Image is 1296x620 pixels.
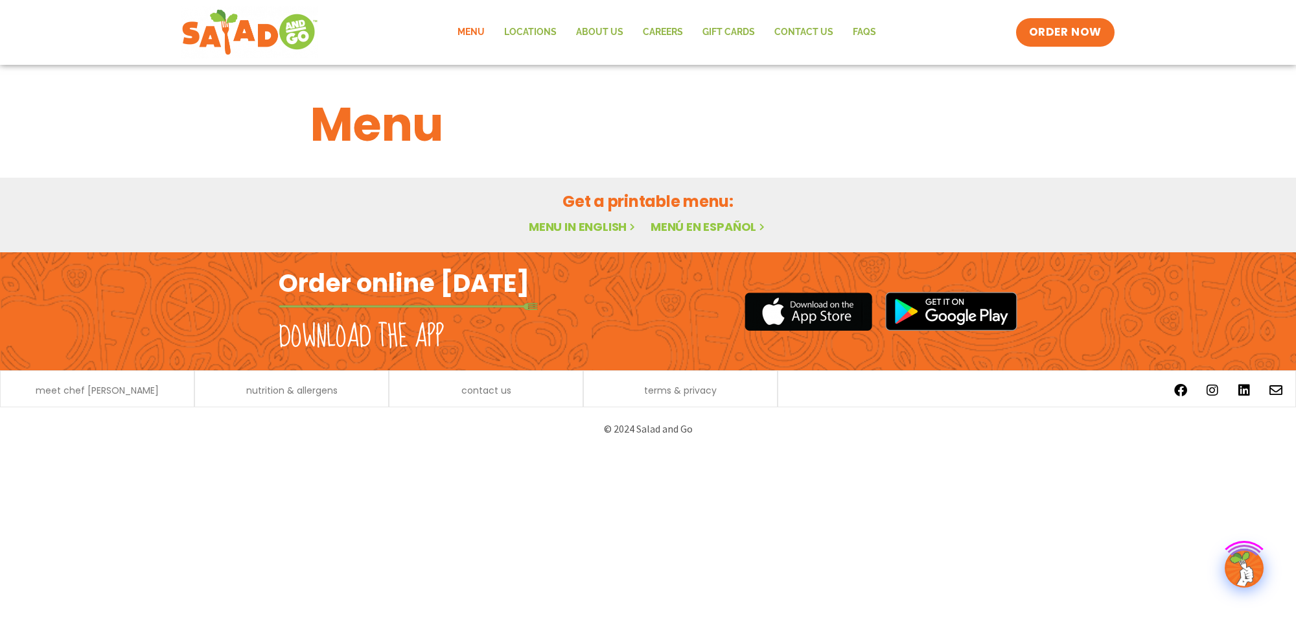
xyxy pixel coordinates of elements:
[765,18,843,47] a: Contact Us
[843,18,886,47] a: FAQs
[745,291,872,333] img: appstore
[285,420,1011,438] p: © 2024 Salad and Go
[1016,18,1115,47] a: ORDER NOW
[279,319,444,355] h2: Download the app
[279,303,538,310] img: fork
[310,89,986,160] h1: Menu
[885,292,1017,331] img: google_play
[461,386,511,395] a: contact us
[310,190,986,213] h2: Get a printable menu:
[644,386,717,395] a: terms & privacy
[246,386,338,395] a: nutrition & allergens
[181,6,318,58] img: new-SAG-logo-768×292
[1029,25,1102,40] span: ORDER NOW
[693,18,765,47] a: GIFT CARDS
[448,18,886,47] nav: Menu
[633,18,693,47] a: Careers
[279,267,529,299] h2: Order online [DATE]
[566,18,633,47] a: About Us
[529,219,638,235] a: Menu in English
[448,18,494,47] a: Menu
[651,219,767,235] a: Menú en español
[494,18,566,47] a: Locations
[36,386,159,395] a: meet chef [PERSON_NAME]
